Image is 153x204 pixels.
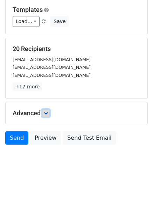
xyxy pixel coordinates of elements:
[30,131,61,145] a: Preview
[13,109,140,117] h5: Advanced
[118,170,153,204] iframe: Chat Widget
[13,82,42,91] a: +17 more
[13,65,91,70] small: [EMAIL_ADDRESS][DOMAIN_NAME]
[50,16,69,27] button: Save
[13,45,140,53] h5: 20 Recipients
[13,6,43,13] a: Templates
[63,131,116,145] a: Send Test Email
[13,16,40,27] a: Load...
[13,73,91,78] small: [EMAIL_ADDRESS][DOMAIN_NAME]
[13,57,91,62] small: [EMAIL_ADDRESS][DOMAIN_NAME]
[5,131,28,145] a: Send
